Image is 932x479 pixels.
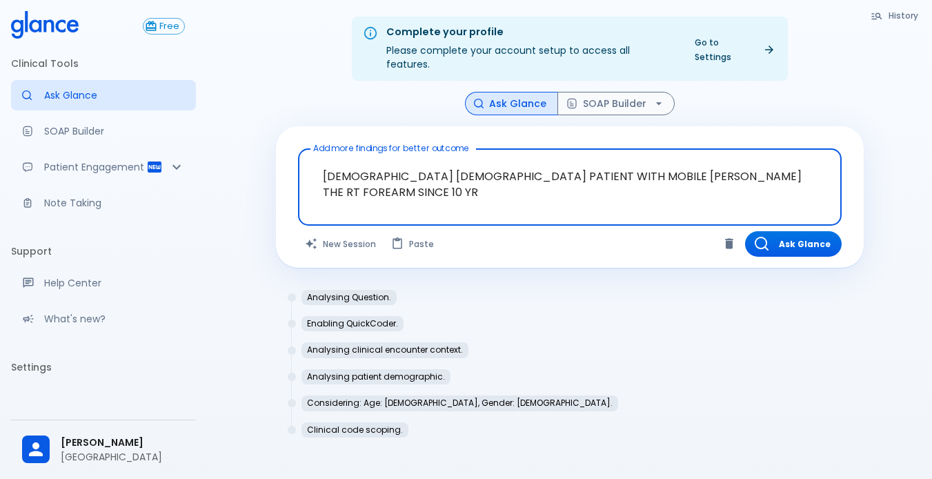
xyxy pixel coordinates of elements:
textarea: [DEMOGRAPHIC_DATA] [DEMOGRAPHIC_DATA] PATIENT WITH MOBILE [PERSON_NAME] THE RT FOREARM SINCE 10 YR [308,155,832,198]
p: What's new? [44,312,185,326]
a: Docugen: Compose a clinical documentation in seconds [11,116,196,146]
div: [PERSON_NAME][GEOGRAPHIC_DATA] [11,426,196,473]
p: Patient Engagement [44,160,146,174]
p: Clinical code scoping. [307,425,403,435]
a: Get help from our support team [11,268,196,298]
button: History [864,6,926,26]
div: Please complete your account setup to access all features. [386,21,675,77]
span: [PERSON_NAME] [61,436,185,450]
a: Go to Settings [686,32,782,67]
button: Ask Glance [465,92,558,116]
p: Considering: Age: [DEMOGRAPHIC_DATA], Gender: [DEMOGRAPHIC_DATA]. [307,398,613,408]
p: Analysing clinical encounter context. [307,345,463,355]
p: Ask Glance [44,88,185,102]
p: Help Center [44,276,185,290]
p: Analysing patient demographic. [307,372,445,382]
label: Add more findings for better outcome [313,142,469,154]
button: SOAP Builder [557,92,675,116]
p: SOAP Builder [44,124,185,138]
div: Complete your profile [386,25,675,40]
button: Clears all inputs and results. [298,231,384,257]
button: Free [143,18,185,35]
li: Clinical Tools [11,47,196,80]
div: Recent updates and feature releases [11,304,196,334]
button: Paste from clipboard [384,231,442,257]
button: Ask Glance [745,231,842,257]
button: Clear [719,233,740,254]
a: Click to view or change your subscription [143,18,196,35]
p: [GEOGRAPHIC_DATA] [61,450,185,464]
p: Enabling QuickCoder. [307,319,398,329]
li: Support [11,235,196,268]
a: Advanced note-taking [11,188,196,218]
li: Settings [11,351,196,384]
div: Patient Reports & Referrals [11,152,196,182]
a: Moramiz: Find ICD10AM codes instantly [11,80,196,110]
p: Note Taking [44,196,185,210]
p: Analysing Question. [307,293,391,302]
span: Free [155,21,184,32]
